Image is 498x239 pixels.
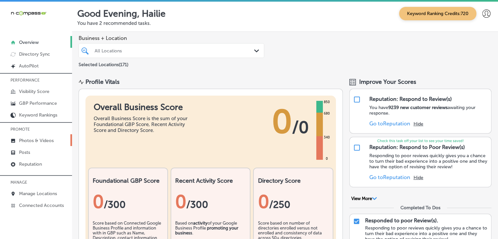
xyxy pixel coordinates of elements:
[400,205,440,211] div: Completed To Dos
[369,96,452,102] div: Reputation: Respond to Review(s)
[93,177,163,184] h2: Foundational GBP Score
[77,8,166,19] p: Good Evening, Hailie
[175,191,246,212] div: 0
[10,10,16,16] img: logo_orange.svg
[10,17,16,22] img: website_grey.svg
[19,40,39,45] p: Overview
[272,102,292,141] span: 0
[94,116,192,133] div: Overall Business Score is the sum of your Foundational GBP Score, Recent Activity Score and Direc...
[79,59,128,67] p: Selected Locations ( 171 )
[104,199,126,211] span: / 300
[18,38,23,43] img: tab_domain_overview_orange.svg
[10,10,46,16] img: 660ab0bf-5cc7-4cb8-ba1c-48b5ae0f18e60NCTV_CLogo_TV_Black_-500x88.png
[72,39,110,43] div: Keywords by Traffic
[369,105,488,116] p: You have awaiting your response.
[19,191,57,196] p: Manage Locations
[323,111,331,116] div: 680
[85,78,120,85] div: Profile Vitals
[369,153,488,170] p: Responding to poor reviews quickly gives you a chance to turn their bad experience into a positiv...
[19,101,57,106] p: GBP Performance
[19,112,57,118] p: Keyword Rankings
[17,17,72,22] div: Domain: [DOMAIN_NAME]
[79,35,264,41] span: Business + Location
[258,177,328,184] h2: Directory Score
[193,221,208,226] b: activity
[19,89,49,94] p: Visibility Score
[349,196,379,202] button: View More
[19,203,64,208] p: Connected Accounts
[18,10,32,16] div: v 4.0.25
[350,139,491,143] p: Check this task off your list to see your time saved!
[25,39,59,43] div: Domain Overview
[65,38,70,43] img: tab_keywords_by_traffic_grey.svg
[323,100,331,105] div: 850
[94,102,192,112] h1: Overall Business Score
[414,121,423,127] button: Hide
[399,7,476,20] span: Keyword Ranking Credits: 720
[186,199,208,211] span: /300
[175,177,246,184] h2: Recent Activity Score
[19,138,54,143] p: Photos & Videos
[369,174,410,180] a: Go toReputation
[369,144,465,150] div: Reputation: Respond to Poor Review(s)
[388,105,448,110] strong: 9239 new customer reviews
[323,135,331,140] div: 340
[292,118,309,137] span: / 0
[19,51,50,57] p: Directory Sync
[19,63,39,69] p: AutoPilot
[359,78,416,85] span: Improve Your Scores
[19,150,30,155] p: Posts
[324,156,329,161] div: 0
[77,20,493,26] p: You have 2 recommended tasks.
[369,120,410,127] a: Go toReputation
[175,226,238,235] b: promoting your business
[365,217,438,224] p: Responded to poor Review(s).
[93,191,163,212] div: 0
[19,161,42,167] p: Reputation
[95,48,255,53] div: All Locations
[258,191,328,212] div: 0
[414,175,423,180] button: Hide
[269,199,290,211] span: /250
